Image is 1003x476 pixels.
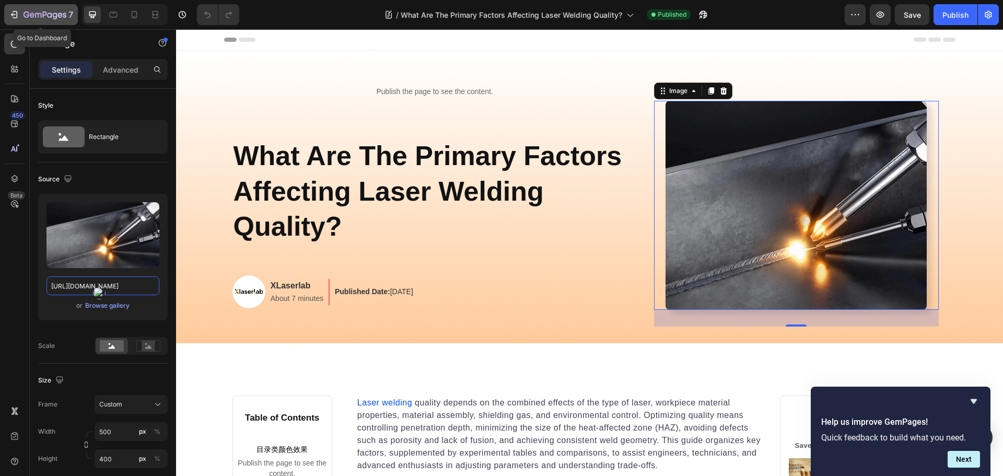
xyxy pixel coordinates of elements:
[89,125,153,149] div: Rectangle
[46,276,159,295] input: https://example.com/image.jpg
[396,9,399,20] span: /
[489,72,751,281] img: factors-affecting-laser-welding
[176,29,1003,476] iframe: Design area
[689,412,728,420] span: welcome99
[38,400,57,409] label: Frame
[38,341,55,351] div: Scale
[197,4,239,25] div: Undo/Redo
[136,452,149,465] button: %
[10,111,25,120] div: 450
[107,62,115,70] img: tab_keywords_by_traffic_grey.svg
[95,395,168,414] button: Custom
[51,37,139,50] p: Image
[821,395,980,468] div: Help us improve GemPages!
[8,191,25,200] div: Beta
[103,64,138,75] p: Advanced
[95,422,168,441] input: px%
[151,425,164,438] button: px
[136,425,149,438] button: %
[99,400,122,409] span: Custom
[154,427,160,436] div: %
[154,454,160,463] div: %
[57,414,156,426] span: 目录类颜色效果
[69,384,143,393] strong: Table of Contents
[658,10,686,19] span: Published
[934,4,977,25] button: Publish
[52,64,81,75] p: Settings
[4,4,78,25] button: 7
[38,172,74,187] div: Source
[614,411,769,422] p: Save S99 with code: Buy it now
[181,367,588,443] p: quality depends on the combined effects of the type of laser, workpiece material properties, mate...
[57,428,156,449] span: Publish the page to see the content.
[54,63,80,69] div: 域名概述
[76,299,83,312] span: or
[151,452,164,465] button: px
[38,374,66,388] div: Size
[401,9,622,20] span: What Are The Primary Factors Affecting Laser Welding Quality?
[139,454,146,463] div: px
[967,395,980,408] button: Hide survey
[29,17,51,25] div: v 4.0.25
[38,454,57,463] label: Height
[17,27,25,37] img: website_grey.svg
[669,385,715,397] span: Xlaserlab
[38,427,55,436] label: Width
[948,451,980,468] button: Next question
[821,433,980,443] p: Quick feedback to build what you need.
[118,63,172,69] div: 关键词（按流量）
[85,300,130,311] button: Browse gallery
[181,369,236,378] a: Laser welding
[27,27,106,37] div: 域名: [DOMAIN_NAME]
[46,202,159,268] img: preview-image
[38,101,53,110] div: Style
[42,62,51,70] img: tab_domain_overview_orange.svg
[491,57,514,66] div: Image
[895,4,929,25] button: Save
[942,9,969,20] div: Publish
[95,449,168,468] input: px%
[68,8,73,21] p: 7
[904,10,921,19] span: Save
[85,301,130,310] div: Browse gallery
[821,416,980,428] h2: Help us improve GemPages!
[139,427,146,436] div: px
[17,17,25,25] img: logo_orange.svg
